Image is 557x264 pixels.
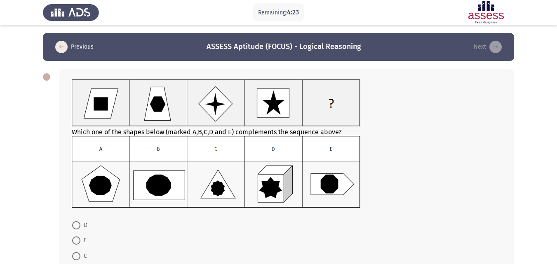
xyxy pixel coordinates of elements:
[458,1,514,24] img: Assessment logo of Focus 3 Module+ CCE (A) Hero
[80,236,87,245] span: E
[471,40,504,54] button: load next page
[43,1,99,24] img: Assess Talent Management logo
[287,8,299,16] span: 4:23
[72,79,502,210] div: Which one of the shapes below (marked A,B,C,D and E) complements the sequence above?
[207,42,361,52] h3: ASSESS Aptitude (FOCUS) - Logical Reasoning
[72,79,360,126] img: YTcwMDhhOTctZmMzZi00ZTA1LWJiZGQtYWRmN2I2ZThiYTNhMTY1Mzk4NjM1MzI0Mg==.png
[53,40,96,54] button: load previous page
[80,251,87,261] span: C
[258,7,299,18] p: Remaining:
[72,136,360,208] img: YjJkOWY4YjMtMjgzZS00ZjI2LWJmZjAtMDc4ZDVhN2U0MWIzMTY1Mzk4NjM1MzkwNA==.png
[80,220,87,230] span: D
